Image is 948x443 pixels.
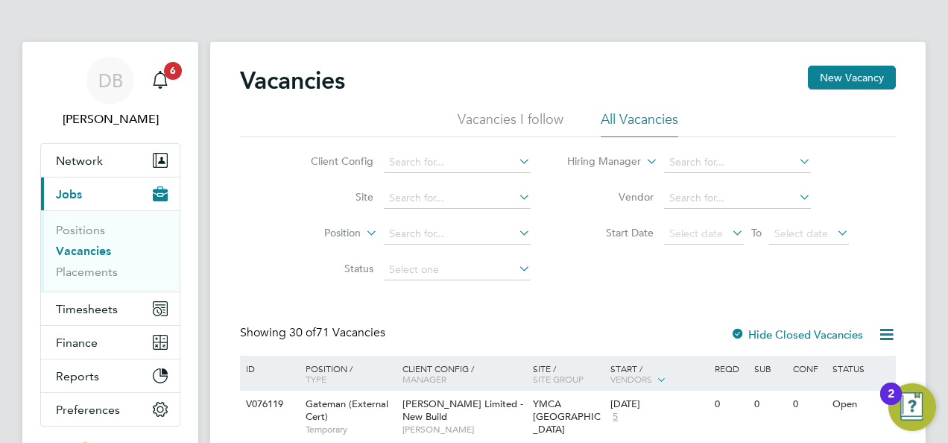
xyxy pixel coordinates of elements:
a: DB[PERSON_NAME] [40,57,180,128]
input: Search for... [384,152,531,173]
button: Reports [41,359,180,392]
span: 71 Vacancies [289,325,385,340]
input: Search for... [384,224,531,245]
div: 0 [711,391,750,418]
li: All Vacancies [601,110,678,137]
h2: Vacancies [240,66,345,95]
button: Timesheets [41,292,180,325]
label: Vendor [568,190,654,204]
button: Preferences [41,393,180,426]
button: Network [41,144,180,177]
label: Site [288,190,373,204]
span: Type [306,373,326,385]
div: Showing [240,325,388,341]
div: [DATE] [610,398,707,411]
span: To [747,223,766,242]
div: V076119 [242,391,294,418]
span: Timesheets [56,302,118,316]
span: Preferences [56,403,120,417]
div: Position / [294,356,399,392]
div: Conf [789,356,828,381]
span: DB [98,71,123,90]
span: YMCA [GEOGRAPHIC_DATA] [533,398,601,436]
div: Reqd [711,356,750,381]
div: Site / [529,356,607,392]
div: Sub [750,356,789,381]
a: 6 [145,57,175,104]
div: Open [829,391,894,418]
a: Vacancies [56,244,111,258]
span: 30 of [289,325,316,340]
a: Positions [56,223,105,237]
span: 6 [164,62,182,80]
button: Jobs [41,177,180,210]
label: Start Date [568,226,654,239]
div: Client Config / [399,356,529,392]
button: Finance [41,326,180,359]
input: Search for... [384,188,531,209]
div: 2 [888,394,894,413]
span: Select date [669,227,723,240]
label: Hide Closed Vacancies [730,327,863,342]
span: Finance [56,336,98,350]
span: [PERSON_NAME] [402,424,525,436]
span: Temporary [306,424,395,436]
span: Gateman (External Cert) [306,398,388,423]
div: 0 [750,391,789,418]
span: Vendors [610,373,652,385]
div: ID [242,356,294,381]
label: Hiring Manager [555,154,641,169]
span: 5 [610,411,620,424]
span: [PERSON_NAME] Limited - New Build [402,398,523,423]
input: Search for... [664,188,811,209]
span: Site Group [533,373,584,385]
button: Open Resource Center, 2 new notifications [888,383,936,431]
span: Daniel Bassett [40,110,180,128]
label: Status [288,262,373,275]
div: Jobs [41,210,180,292]
span: Jobs [56,187,82,201]
input: Search for... [664,152,811,173]
a: Placements [56,265,118,279]
label: Position [275,226,361,241]
span: Network [56,154,103,168]
label: Client Config [288,154,373,168]
div: 0 [789,391,828,418]
li: Vacancies I follow [458,110,563,137]
button: New Vacancy [808,66,896,89]
div: Status [829,356,894,381]
div: Start / [607,356,711,393]
span: Reports [56,369,99,383]
span: Select date [774,227,828,240]
input: Select one [384,260,531,280]
span: Manager [402,373,446,385]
